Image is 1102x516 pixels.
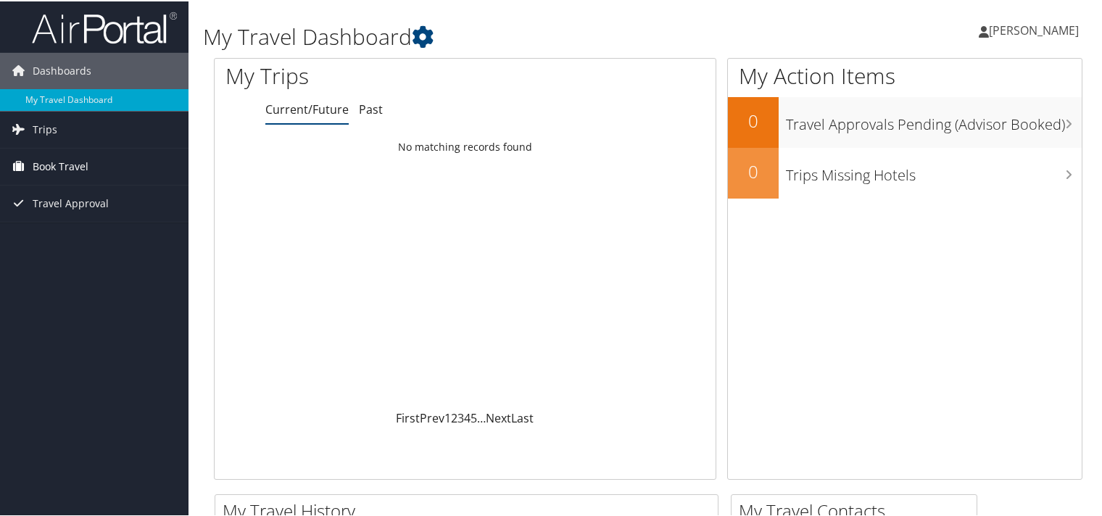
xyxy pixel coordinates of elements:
[215,133,716,159] td: No matching records found
[33,51,91,88] span: Dashboards
[728,158,779,183] h2: 0
[728,59,1082,90] h1: My Action Items
[225,59,496,90] h1: My Trips
[32,9,177,43] img: airportal-logo.png
[265,100,349,116] a: Current/Future
[33,184,109,220] span: Travel Approval
[728,107,779,132] h2: 0
[728,146,1082,197] a: 0Trips Missing Hotels
[451,409,457,425] a: 2
[457,409,464,425] a: 3
[728,96,1082,146] a: 0Travel Approvals Pending (Advisor Booked)
[786,106,1082,133] h3: Travel Approvals Pending (Advisor Booked)
[486,409,511,425] a: Next
[989,21,1079,37] span: [PERSON_NAME]
[396,409,420,425] a: First
[786,157,1082,184] h3: Trips Missing Hotels
[979,7,1093,51] a: [PERSON_NAME]
[33,147,88,183] span: Book Travel
[420,409,444,425] a: Prev
[359,100,383,116] a: Past
[33,110,57,146] span: Trips
[444,409,451,425] a: 1
[511,409,534,425] a: Last
[471,409,477,425] a: 5
[477,409,486,425] span: …
[203,20,797,51] h1: My Travel Dashboard
[464,409,471,425] a: 4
